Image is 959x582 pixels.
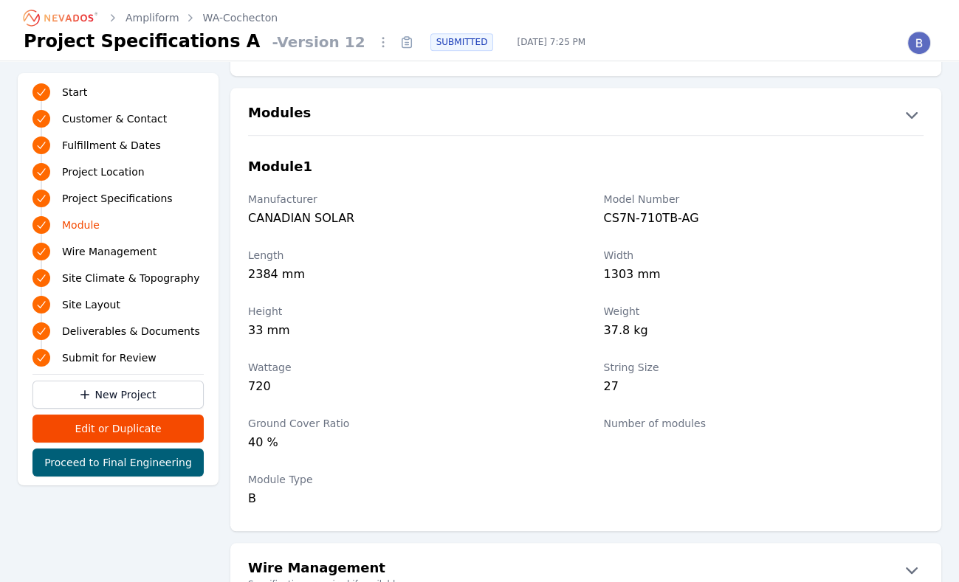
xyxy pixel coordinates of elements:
[248,472,568,487] label: Module Type
[604,192,924,207] label: Model Number
[62,85,87,100] span: Start
[62,191,173,206] span: Project Specifications
[62,324,200,339] span: Deliverables & Documents
[604,360,924,375] label: String Size
[32,82,204,368] nav: Progress
[24,6,278,30] nav: Breadcrumb
[62,138,161,153] span: Fulfillment & Dates
[32,381,204,409] a: New Project
[230,558,941,581] button: Wire Management
[24,30,260,53] h1: Project Specifications A
[505,36,597,48] span: [DATE] 7:25 PM
[248,209,568,230] div: CANADIAN SOLAR
[907,31,931,55] img: Brittanie Jackson
[430,33,494,51] div: SUBMITTED
[248,360,568,375] label: Wattage
[248,266,568,286] div: 2384 mm
[32,415,204,443] button: Edit or Duplicate
[604,248,924,263] label: Width
[248,103,311,126] h2: Modules
[266,32,371,52] span: - Version 12
[32,448,204,477] button: Proceed to Final Engineering
[203,10,278,25] a: WA-Cochecton
[248,156,312,177] h3: Module 1
[248,558,385,581] h2: Wire Management
[248,434,568,454] div: 40 %
[230,103,941,126] button: Modules
[62,297,120,312] span: Site Layout
[126,10,179,25] a: Ampliform
[248,378,568,398] div: 720
[248,416,568,431] label: Ground Cover Ratio
[604,266,924,286] div: 1303 mm
[62,271,199,285] span: Site Climate & Topography
[604,209,924,230] div: CS7N-710TB-AG
[604,416,924,431] label: Number of modules
[604,304,924,319] label: Weight
[248,490,568,507] div: B
[604,322,924,342] div: 37.8 kg
[62,164,145,179] span: Project Location
[62,244,157,259] span: Wire Management
[62,111,167,126] span: Customer & Contact
[604,378,924,398] div: 27
[248,304,568,319] label: Height
[62,218,100,232] span: Module
[62,350,157,365] span: Submit for Review
[248,248,568,263] label: Length
[248,322,568,342] div: 33 mm
[248,192,568,207] label: Manufacturer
